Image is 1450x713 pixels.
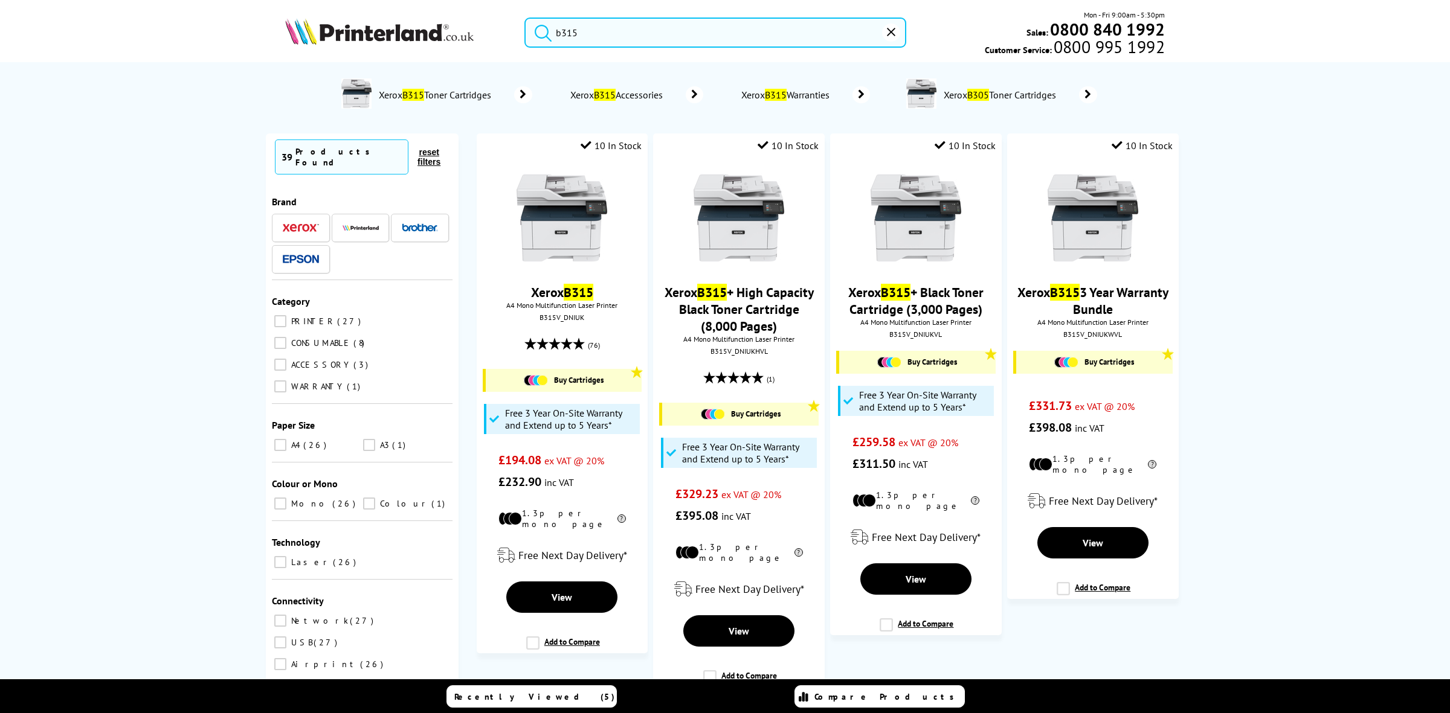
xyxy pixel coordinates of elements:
span: inc VAT [1075,422,1104,434]
span: 1 [347,381,363,392]
span: Paper Size [272,419,315,431]
span: Recently Viewed (5) [454,691,615,702]
a: View [860,563,971,595]
span: 0800 995 1992 [1052,41,1165,53]
span: Customer Service: [985,41,1165,56]
a: XeroxB315Warranties [739,86,870,103]
span: Free Next Day Delivery* [1049,494,1158,508]
span: Buy Cartridges [554,375,604,385]
span: PRINTER [288,316,336,327]
span: 27 [314,637,340,648]
span: 8 [353,337,367,348]
a: XeroxB315 [531,284,593,301]
input: Network 27 [274,615,286,627]
img: Xerox-B315-Front-Small.jpg [1048,173,1138,263]
span: ACCESSORY [288,359,352,370]
input: A3 1 [363,439,375,451]
span: 3 [353,359,371,370]
mark: B315 [881,284,910,301]
span: Xerox Toner Cartridges [378,89,497,101]
span: Xerox Warranties [739,89,835,101]
span: CONSUMABLE [288,337,352,348]
span: 26 [333,557,359,568]
span: Free 3 Year On-Site Warranty and Extend up to 5 Years* [859,389,991,413]
span: Colour [377,498,430,509]
a: XeroxB305Toner Cartridges [942,78,1097,111]
span: Buy Cartridges [1084,357,1134,367]
a: View [1037,527,1149,558]
span: Buy Cartridges [731,409,781,419]
span: inc VAT [544,476,574,488]
input: Laser 26 [274,556,286,568]
div: modal_delivery [836,520,995,554]
span: Free 3 Year On-Site Warranty and Extend up to 5 Years* [682,441,814,465]
span: Mono [288,498,331,509]
div: modal_delivery [483,539,642,572]
span: View [552,591,572,603]
span: Free 3 Year On-Site Warranty and Extend up to 5 Years* [505,407,637,431]
span: 26 [332,498,358,509]
input: PRINTER 27 [274,315,286,327]
a: Compare Products [794,685,965,708]
div: modal_delivery [659,572,818,606]
span: WARRANTY [288,381,346,392]
span: 27 [350,615,376,626]
span: Network [288,615,349,626]
img: Cartridges [701,409,725,420]
div: 10 In Stock [1112,139,1173,152]
span: 39 [282,151,292,163]
a: View [506,581,617,613]
span: Technology [272,536,320,548]
span: Sales: [1026,27,1048,38]
span: Laser [288,557,332,568]
input: A4 26 [274,439,286,451]
span: 26 [303,440,329,450]
div: modal_delivery [1013,484,1172,518]
span: View [729,625,749,637]
div: 10 In Stock [935,139,996,152]
label: Add to Compare [526,636,600,659]
a: 0800 840 1992 [1048,24,1165,35]
span: Free Next Day Delivery* [872,530,981,544]
img: B315V_DNIUK-conspage.jpg [341,78,372,109]
mark: B315 [697,284,727,301]
span: £329.23 [675,486,718,502]
span: Buy Cartridges [907,357,957,367]
span: 1 [392,440,408,450]
li: 1.3p per mono page [675,542,803,563]
span: 26 [360,659,386,670]
mark: B315 [594,89,616,101]
span: £259.58 [852,434,895,450]
span: Airprint [288,659,359,670]
mark: B305 [967,89,989,101]
mark: B315 [765,89,787,101]
span: £311.50 [852,456,895,472]
span: Free Next Day Delivery* [518,548,627,562]
span: 1 [431,498,448,509]
img: Xerox-B315-Front-Small.jpg [517,173,607,263]
span: £232.90 [498,474,541,490]
img: Xerox-B315-Front-Small.jpg [871,173,961,263]
img: Xerox [283,223,319,232]
span: A4 Mono Multifunction Laser Printer [1013,318,1172,327]
div: B315V_DNIUKHVL [662,347,815,356]
span: Compare Products [814,691,961,702]
li: 1.3p per mono page [1029,453,1156,475]
a: Buy Cartridges [492,375,636,386]
span: Free Next Day Delivery* [695,582,804,596]
input: ACCESSORY 3 [274,359,286,371]
li: 1.3p per mono page [498,508,626,529]
span: Mon - Fri 9:00am - 5:30pm [1084,9,1165,21]
a: XeroxB315Accessories [569,86,703,103]
div: 10 In Stock [581,139,642,152]
span: ex VAT @ 20% [1075,400,1135,412]
input: USB 27 [274,636,286,648]
span: (76) [588,334,600,357]
img: Printerland Logo [285,18,474,45]
span: Xerox Toner Cartridges [942,89,1062,101]
span: £395.08 [675,508,718,523]
span: A4 Mono Multifunction Laser Printer [659,334,818,344]
a: View [683,615,794,647]
a: XeroxB315+ High Capacity Black Toner Cartridge (8,000 Pages) [665,284,814,334]
a: Recently Viewed (5) [446,685,617,708]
